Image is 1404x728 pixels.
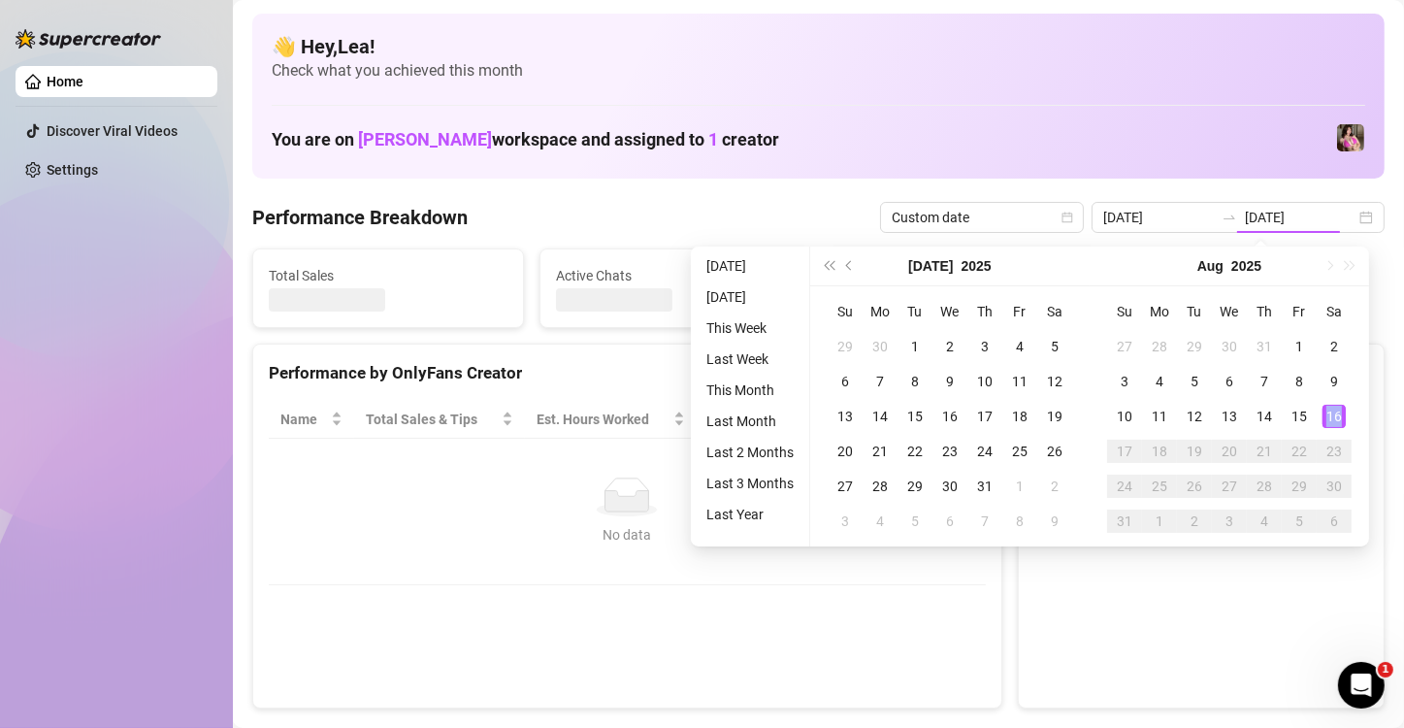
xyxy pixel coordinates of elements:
h1: You are on workspace and assigned to creator [272,129,779,150]
th: Chat Conversion [826,401,985,439]
iframe: Intercom live chat [1338,662,1385,709]
span: Messages Sent [843,265,1082,286]
h4: 👋 Hey, Lea ! [272,33,1365,60]
th: Total Sales & Tips [354,401,525,439]
input: End date [1245,207,1355,228]
span: Total Sales [269,265,507,286]
span: Chat Conversion [837,409,958,430]
a: Discover Viral Videos [47,123,178,139]
span: 1 [1378,662,1393,678]
th: Sales / Hour [697,401,827,439]
img: Nanner [1337,124,1364,151]
span: Check what you achieved this month [272,60,1365,82]
span: swap-right [1222,210,1237,225]
span: calendar [1061,212,1073,223]
h4: Performance Breakdown [252,204,468,231]
span: Sales / Hour [708,409,800,430]
span: Custom date [892,203,1072,232]
span: to [1222,210,1237,225]
a: Home [47,74,83,89]
div: Est. Hours Worked [537,409,669,430]
span: Name [280,409,327,430]
div: Sales by OnlyFans Creator [1034,360,1368,386]
div: No data [288,524,966,546]
span: Active Chats [556,265,795,286]
th: Name [269,401,354,439]
span: Total Sales & Tips [366,409,498,430]
input: Start date [1103,207,1214,228]
div: Performance by OnlyFans Creator [269,360,986,386]
img: logo-BBDzfeDw.svg [16,29,161,49]
span: [PERSON_NAME] [358,129,492,149]
span: 1 [708,129,718,149]
a: Settings [47,162,98,178]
